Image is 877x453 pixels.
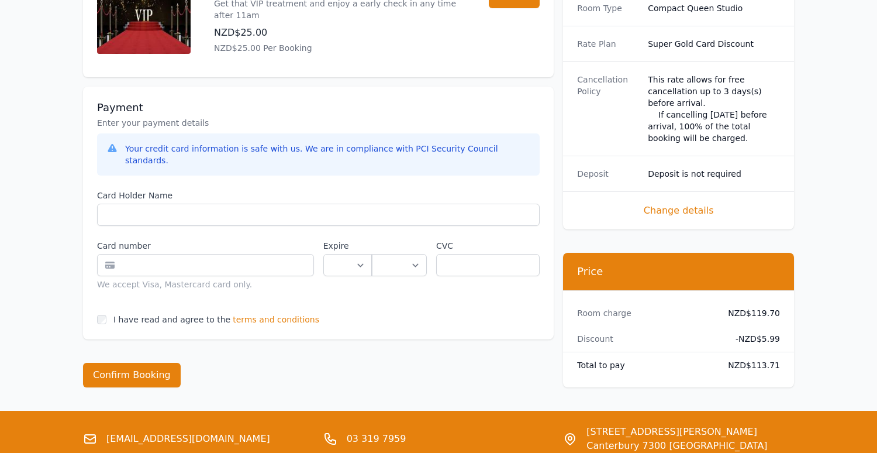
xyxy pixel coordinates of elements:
dd: NZD$113.71 [719,359,780,371]
dt: Rate Plan [577,38,638,50]
div: We accept Visa, Mastercard card only. [97,279,314,290]
div: This rate allows for free cancellation up to 3 days(s) before arrival. If cancelling [DATE] befor... [648,74,780,144]
div: Your credit card information is safe with us. We are in compliance with PCI Security Council stan... [125,143,530,166]
dt: Room Type [577,2,638,14]
dd: Deposit is not required [648,168,780,180]
span: terms and conditions [233,314,319,325]
dd: NZD$119.70 [719,307,780,319]
h3: Price [577,265,780,279]
a: 03 319 7959 [347,432,406,446]
span: [STREET_ADDRESS][PERSON_NAME] [586,425,767,439]
button: Confirm Booking [83,363,181,387]
dt: Discount [577,333,709,345]
span: Change details [577,204,780,218]
p: NZD$25.00 [214,26,465,40]
label: Card number [97,240,314,252]
label: I have read and agree to the [113,315,230,324]
dt: Room charge [577,307,709,319]
span: Canterbury 7300 [GEOGRAPHIC_DATA] [586,439,767,453]
dt: Deposit [577,168,638,180]
p: NZD$25.00 Per Booking [214,42,465,54]
label: Card Holder Name [97,190,540,201]
dd: Super Gold Card Discount [648,38,780,50]
label: CVC [436,240,540,252]
dd: - NZD$5.99 [719,333,780,345]
h3: Payment [97,101,540,115]
dd: Compact Queen Studio [648,2,780,14]
a: [EMAIL_ADDRESS][DOMAIN_NAME] [106,432,270,446]
label: Expire [323,240,372,252]
dt: Cancellation Policy [577,74,638,144]
dt: Total to pay [577,359,709,371]
p: Enter your payment details [97,117,540,129]
label: . [372,240,427,252]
